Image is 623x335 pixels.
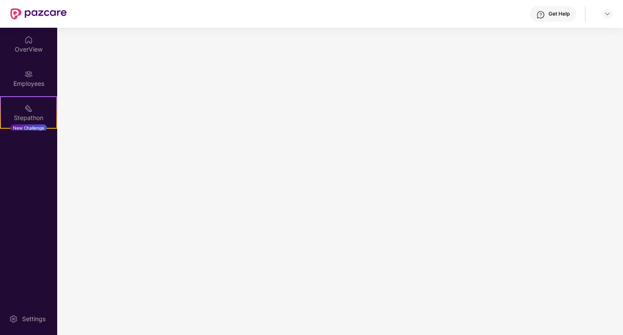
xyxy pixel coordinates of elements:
[548,10,570,17] div: Get Help
[9,315,18,323] img: svg+xml;base64,PHN2ZyBpZD0iU2V0dGluZy0yMHgyMCIgeG1sbnM9Imh0dHA6Ly93d3cudzMub3JnLzIwMDAvc3ZnIiB3aW...
[10,8,67,20] img: New Pazcare Logo
[24,36,33,44] img: svg+xml;base64,PHN2ZyBpZD0iSG9tZSIgeG1sbnM9Imh0dHA6Ly93d3cudzMub3JnLzIwMDAvc3ZnIiB3aWR0aD0iMjAiIG...
[604,10,611,17] img: svg+xml;base64,PHN2ZyBpZD0iRHJvcGRvd24tMzJ4MzIiIHhtbG5zPSJodHRwOi8vd3d3LnczLm9yZy8yMDAwL3N2ZyIgd2...
[24,104,33,113] img: svg+xml;base64,PHN2ZyB4bWxucz0iaHR0cDovL3d3dy53My5vcmcvMjAwMC9zdmciIHdpZHRoPSIyMSIgaGVpZ2h0PSIyMC...
[24,70,33,78] img: svg+xml;base64,PHN2ZyBpZD0iRW1wbG95ZWVzIiB4bWxucz0iaHR0cDovL3d3dy53My5vcmcvMjAwMC9zdmciIHdpZHRoPS...
[19,315,48,323] div: Settings
[536,10,545,19] img: svg+xml;base64,PHN2ZyBpZD0iSGVscC0zMngzMiIgeG1sbnM9Imh0dHA6Ly93d3cudzMub3JnLzIwMDAvc3ZnIiB3aWR0aD...
[10,124,47,131] div: New Challenge
[1,114,56,122] div: Stepathon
